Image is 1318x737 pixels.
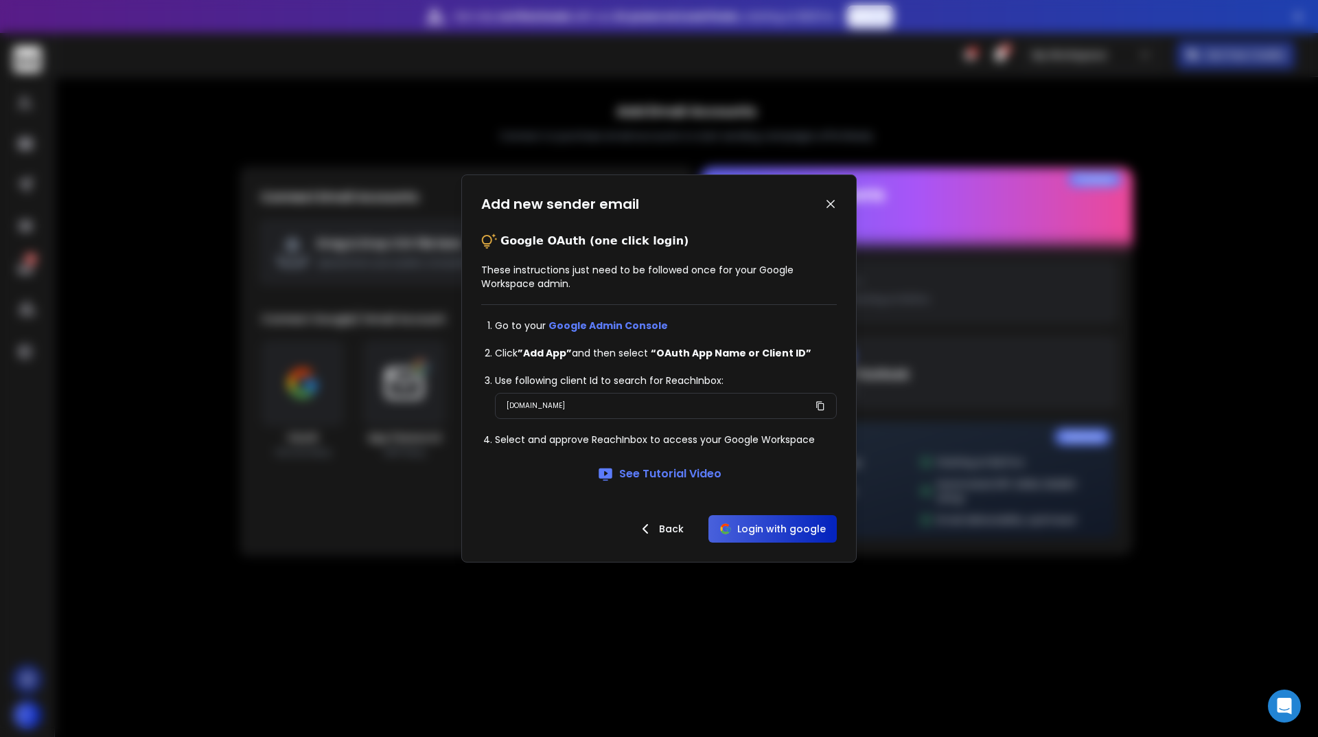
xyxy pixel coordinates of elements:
[500,233,689,249] p: Google OAuth (one click login)
[495,319,837,332] li: Go to your
[597,466,721,482] a: See Tutorial Video
[481,194,639,214] h1: Add new sender email
[481,233,498,249] img: tips
[548,319,668,332] a: Google Admin Console
[1268,690,1301,723] div: Open Intercom Messenger
[626,515,695,543] button: Back
[651,346,811,360] strong: “OAuth App Name or Client ID”
[507,399,565,413] p: [DOMAIN_NAME]
[495,346,837,360] li: Click and then select
[518,346,572,360] strong: ”Add App”
[495,433,837,446] li: Select and approve ReachInbox to access your Google Workspace
[495,374,837,387] li: Use following client Id to search for ReachInbox:
[708,515,837,543] button: Login with google
[481,263,837,291] p: These instructions just need to be followed once for your Google Workspace admin.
